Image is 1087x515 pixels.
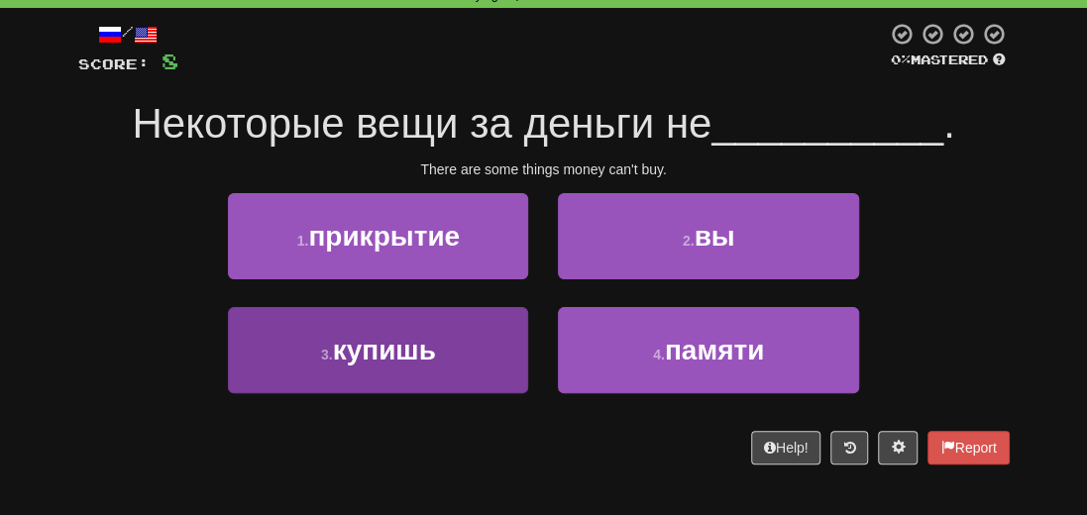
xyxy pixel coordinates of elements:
span: памяти [665,335,764,365]
div: There are some things money can't buy. [78,159,1010,179]
span: 8 [162,49,178,73]
span: 0 % [891,51,911,67]
small: 1 . [297,233,309,249]
button: Report [927,431,1009,464]
div: Mastered [887,51,1010,69]
span: Score: [78,55,150,72]
div: / [78,22,178,47]
small: 3 . [321,347,333,362]
span: прикрытие [308,221,460,252]
button: 2.вы [558,193,858,279]
span: . [943,100,955,147]
span: купишь [333,335,436,365]
button: 1.прикрытие [228,193,528,279]
button: Help! [751,431,821,464]
span: Некоторые вещи за деньги не [132,100,711,147]
button: 4.памяти [558,307,858,393]
button: 3.купишь [228,307,528,393]
button: Round history (alt+y) [830,431,868,464]
span: __________ [711,100,943,147]
small: 4 . [653,347,665,362]
small: 2 . [683,233,695,249]
span: вы [694,221,734,252]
